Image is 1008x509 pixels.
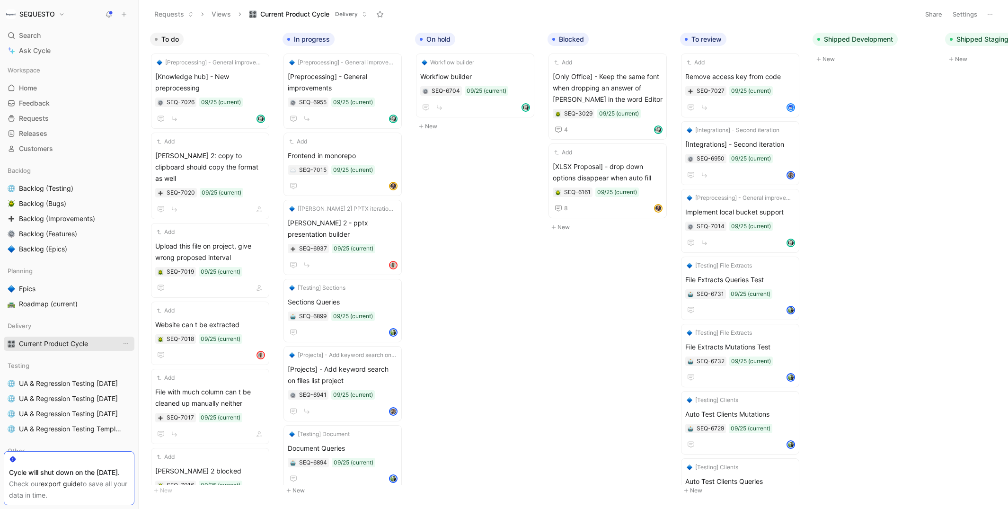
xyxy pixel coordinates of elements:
span: Upload this file on project, give wrong proposed interval [155,241,265,263]
img: 🌐 [8,395,15,402]
button: 🔷 [6,283,17,295]
div: SEQ-7017 [167,413,194,422]
span: Backlog (Improvements) [19,214,95,223]
a: Add[PERSON_NAME] 2: copy to clipboard should copy the format as well09/25 (current) [151,133,269,219]
span: Workspace [8,65,40,75]
button: 🌐 [6,378,17,389]
span: Website can t be extracted [155,319,265,330]
span: Planning [8,266,33,276]
button: 🔷[Integrations] - Second iteration [685,125,781,135]
button: 🔷 [6,243,17,255]
a: AddFile with much column can t be cleaned up manually neither09/25 (current) [151,369,269,444]
span: Blocked [559,35,584,44]
a: 🌐Backlog (Testing) [4,181,134,196]
button: Add [685,58,706,67]
img: 🪲 [158,337,163,342]
div: SEQ-6729 [697,424,724,433]
button: ☁️ [290,167,296,173]
button: Add [155,137,176,146]
div: Workspace [4,63,134,77]
img: 🌐 [8,185,15,192]
div: SEQ-6950 [697,154,725,163]
button: 🌐 [6,423,17,435]
a: Releases [4,126,134,141]
button: 🤖 [687,425,694,432]
span: [PERSON_NAME] 2 - pptx presentation builder [288,217,398,240]
div: SEQ-3029 [564,109,592,118]
div: SEQ-6704 [432,86,460,96]
div: 09/25 (current) [333,165,373,175]
span: Auto Test Clients Mutations [685,409,795,420]
span: Search [19,30,41,41]
img: 🔷 [8,285,15,293]
span: Current Product Cycle [19,339,88,348]
div: SEQ-7020 [167,188,195,197]
span: UA & Regression Testing Template [19,424,122,434]
img: 🤖 [688,359,693,365]
img: 🪲 [555,190,561,196]
button: 🪲 [555,189,561,196]
img: ➕ [158,190,163,196]
button: ⚙️ [422,88,429,94]
a: Customers [4,142,134,156]
div: 🤖 [687,291,694,297]
span: [Testing] Sections [298,283,345,293]
button: 🔷[Preprocessing] - General improvements [155,58,265,67]
div: ⚙️ [290,99,296,106]
span: [Knowledge hub] - New preprocessing [155,71,265,94]
div: 09/25 (current) [201,267,240,277]
span: File with much column can t be cleaned up manually neither [155,386,265,409]
img: 🔷 [289,60,295,65]
img: 🔷 [687,195,692,201]
button: 🪲 [157,268,164,275]
span: Backlog (Testing) [19,184,73,193]
button: 🛣️ [6,298,17,310]
span: Workflow builder [420,71,530,82]
div: 09/25 (current) [731,154,771,163]
span: [Integrations] - Second iteration [695,125,779,135]
div: SEQ-6955 [299,98,327,107]
img: 🎛️ [8,340,15,348]
a: 🔷Epics [4,282,134,296]
div: SEQ-6899 [299,312,327,321]
button: 🔷[Testing] File Extracts [685,261,753,270]
button: New [415,121,540,132]
div: SEQ-7015 [299,165,327,175]
div: Delivery [4,319,134,333]
span: Customers [19,144,53,153]
img: avatar [655,126,662,133]
a: AddUpload this file on project, give wrong proposed interval09/25 (current) [151,223,269,298]
button: On hold [415,33,455,46]
button: Add [155,373,176,383]
div: 🤖 [290,313,296,320]
div: SEQ-6731 [697,289,724,299]
a: 🔷[Testing] File ExtractsFile Extracts Queries Test09/25 (current)avatar [681,257,799,320]
img: ➕ [8,215,15,223]
span: Current Product Cycle [260,9,329,19]
div: SEQ-6941 [299,390,327,400]
img: 🔷 [289,285,295,291]
span: Backlog (Features) [19,229,77,239]
span: UA & Regression Testing [DATE] [19,394,118,403]
a: Feedback [4,96,134,110]
div: 09/25 (current) [201,413,240,422]
span: Workflow builder [430,58,474,67]
img: ☁️ [290,168,296,173]
img: 🔷 [687,263,692,268]
span: File Extracts Queries Test [685,274,795,286]
a: 🌐UA & Regression Testing [DATE] [4,376,134,391]
div: 🪲 [555,110,561,117]
img: 🪲 [555,111,561,117]
span: Requests [19,114,49,123]
button: 🔷[[PERSON_NAME] 2] PPTX iteration 2 [288,204,398,214]
a: Add[XLSX Proposal] - drop down options disappear when auto fill09/25 (current)8avatar [548,143,667,218]
a: 🔷[Preprocessing] - General improvements[Knowledge hub] - New preprocessing09/25 (current)avatar [151,54,269,129]
div: ⚙️ [687,155,694,162]
div: SEQ-7018 [167,334,194,344]
button: Add [553,148,574,157]
button: Add [155,227,176,237]
div: 09/25 (current) [731,289,770,299]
